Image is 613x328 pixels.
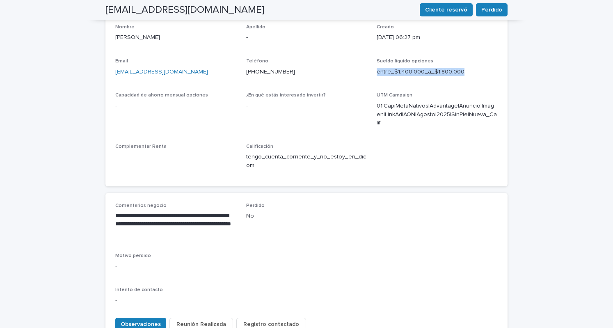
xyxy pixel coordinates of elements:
span: Capacidad de ahorro mensual opciones [115,93,208,98]
span: Perdido [246,203,265,208]
p: - [115,296,236,305]
span: Nombre [115,25,135,30]
span: Complementar Renta [115,144,167,149]
p: - [115,262,498,271]
span: Apellido [246,25,265,30]
p: - [115,153,236,161]
p: - [246,102,367,110]
span: Perdido [481,6,502,14]
span: ¿En qué estás interesado invertir? [246,93,326,98]
button: Perdido [476,3,508,16]
span: Intento de contacto [115,287,163,292]
span: Email [115,59,128,64]
span: Cliente reservó [425,6,467,14]
a: [PHONE_NUMBER] [246,69,295,75]
span: UTM Campaign [377,93,412,98]
a: [EMAIL_ADDRESS][DOMAIN_NAME] [115,69,208,75]
span: Motivo perdido [115,253,151,258]
button: Cliente reservó [420,3,473,16]
span: Teléfono [246,59,268,64]
span: Calificación [246,144,273,149]
p: 01|CapiMetaNativos|Advantage|Anuncio|Imagen|LinkAd|AON|Agosto|2025|SinPie|Nueva_Calif [377,102,498,127]
span: Comentarios negocio [115,203,167,208]
p: - [246,33,367,42]
span: Creado [377,25,394,30]
p: [DATE] 06:27 pm [377,33,498,42]
p: tengo_cuenta_corriente_y_no_estoy_en_dicom [246,153,367,170]
h2: [EMAIL_ADDRESS][DOMAIN_NAME] [105,4,264,16]
p: - [115,102,236,110]
p: entre_$1.400.000_a_$1.800.000 [377,68,498,76]
p: No [246,212,367,220]
p: [PERSON_NAME] [115,33,236,42]
span: Sueldo líquido opciones [377,59,433,64]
